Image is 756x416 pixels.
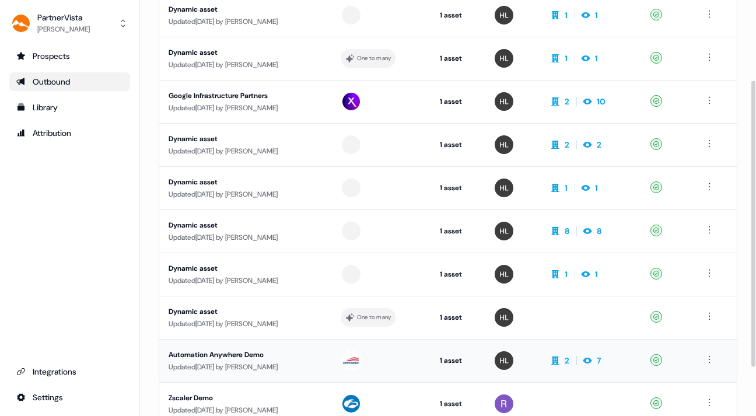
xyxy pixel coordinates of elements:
a: Go to integrations [9,388,130,407]
div: Updated [DATE] by [PERSON_NAME] [169,275,322,286]
div: Library [16,102,123,113]
div: Updated [DATE] by [PERSON_NAME] [169,232,322,243]
div: 2 [565,139,569,151]
img: Rick [495,394,513,413]
div: 1 [595,9,598,21]
div: 1 [565,9,568,21]
img: Hondo [495,308,513,327]
div: Updated [DATE] by [PERSON_NAME] [169,318,322,330]
a: Go to integrations [9,362,130,381]
img: Hondo [495,351,513,370]
div: 1 asset [440,9,476,21]
div: Updated [DATE] by [PERSON_NAME] [169,188,322,200]
img: Hondo [495,6,513,25]
div: Outbound [16,76,123,88]
div: 2 [565,355,569,366]
div: 2 [597,139,601,151]
div: 2 [565,96,569,107]
a: Go to templates [9,98,130,117]
img: Hondo [495,222,513,240]
div: Attribution [16,127,123,139]
div: Google Infrastructure Partners [169,90,322,102]
div: Zscaler Demo [169,392,322,404]
div: One to many [357,53,391,64]
div: 1 asset [440,182,476,194]
div: Updated [DATE] by [PERSON_NAME] [169,102,322,114]
div: 1 asset [440,225,476,237]
div: 1 asset [440,139,476,151]
div: [PERSON_NAME] [37,23,90,35]
a: Go to prospects [9,47,130,65]
img: Hondo [495,49,513,68]
div: Updated [DATE] by [PERSON_NAME] [169,16,322,27]
div: 8 [565,225,569,237]
div: 1 asset [440,268,476,280]
div: 1 asset [440,96,476,107]
div: Updated [DATE] by [PERSON_NAME] [169,404,322,416]
div: 1 [595,268,598,280]
img: Hondo [495,179,513,197]
div: 7 [597,355,601,366]
div: Updated [DATE] by [PERSON_NAME] [169,361,322,373]
div: Settings [16,391,123,403]
div: Prospects [16,50,123,62]
a: Go to attribution [9,124,130,142]
div: 1 [565,53,568,64]
div: Integrations [16,366,123,377]
div: 1 [595,53,598,64]
div: 1 [565,182,568,194]
div: Dynamic asset [169,133,322,145]
div: Dynamic asset [169,4,322,15]
div: Automation Anywhere Demo [169,349,322,361]
div: 1 asset [440,398,476,410]
div: Dynamic asset [169,176,322,188]
a: Go to outbound experience [9,72,130,91]
div: PartnerVista [37,12,90,23]
div: Updated [DATE] by [PERSON_NAME] [169,59,322,71]
div: Dynamic asset [169,219,322,231]
div: Dynamic asset [169,263,322,274]
div: 1 asset [440,53,476,64]
img: Hondo [495,135,513,154]
div: 1 [565,268,568,280]
div: 1 asset [440,355,476,366]
div: Dynamic asset [169,306,322,317]
div: 8 [597,225,601,237]
div: One to many [357,312,391,323]
button: PartnerVista[PERSON_NAME] [9,9,130,37]
div: 1 asset [440,312,476,323]
div: 10 [597,96,605,107]
div: Dynamic asset [169,47,322,58]
div: 1 [595,182,598,194]
div: Updated [DATE] by [PERSON_NAME] [169,145,322,157]
img: Hondo [495,92,513,111]
img: Hondo [495,265,513,284]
